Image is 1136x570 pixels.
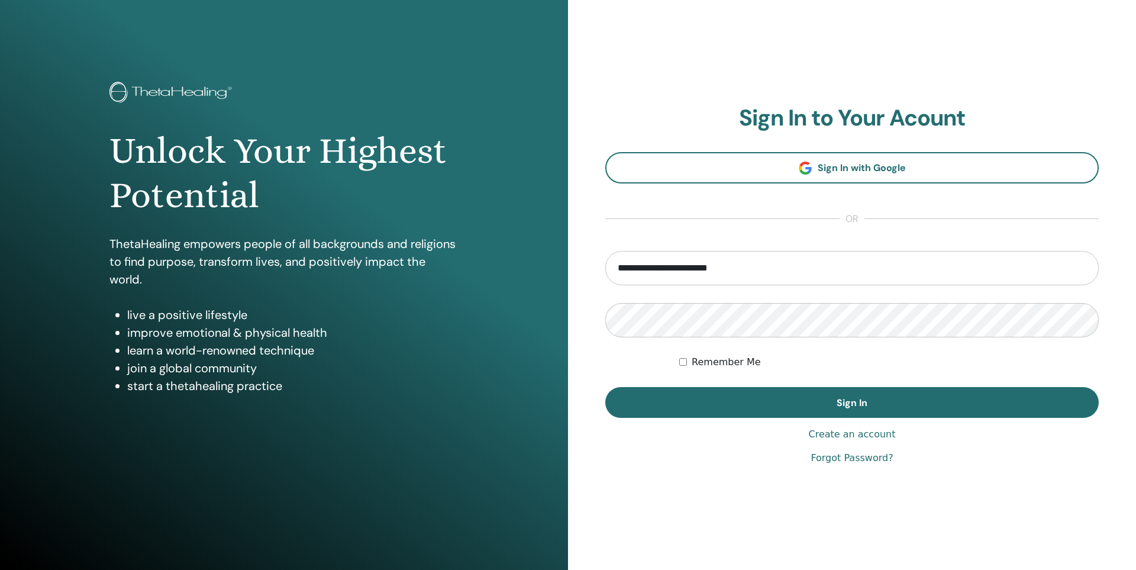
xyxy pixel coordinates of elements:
[127,377,459,395] li: start a thetahealing practice
[679,355,1099,369] div: Keep me authenticated indefinitely or until I manually logout
[811,451,893,465] a: Forgot Password?
[605,152,1099,183] a: Sign In with Google
[109,129,459,217] h1: Unlock Your Highest Potential
[127,324,459,342] li: improve emotional & physical health
[127,342,459,359] li: learn a world-renowned technique
[605,105,1099,132] h2: Sign In to Your Acount
[692,355,761,369] label: Remember Me
[605,387,1099,418] button: Sign In
[837,397,867,409] span: Sign In
[808,427,895,442] a: Create an account
[818,162,906,174] span: Sign In with Google
[127,306,459,324] li: live a positive lifestyle
[840,212,864,226] span: or
[127,359,459,377] li: join a global community
[109,235,459,288] p: ThetaHealing empowers people of all backgrounds and religions to find purpose, transform lives, a...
